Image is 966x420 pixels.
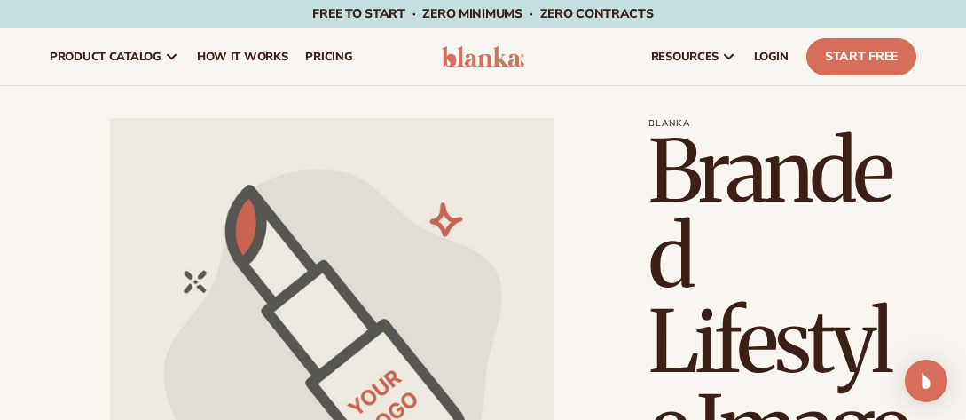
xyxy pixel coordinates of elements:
[806,38,916,75] a: Start Free
[442,46,524,67] img: logo
[305,50,352,64] span: pricing
[642,28,745,85] a: resources
[745,28,797,85] a: LOGIN
[754,50,789,64] span: LOGIN
[197,50,288,64] span: How It Works
[41,28,188,85] a: product catalog
[188,28,297,85] a: How It Works
[905,360,947,402] div: Open Intercom Messenger
[312,5,653,22] span: Free to start · ZERO minimums · ZERO contracts
[50,50,161,64] span: product catalog
[296,28,361,85] a: pricing
[651,50,719,64] span: resources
